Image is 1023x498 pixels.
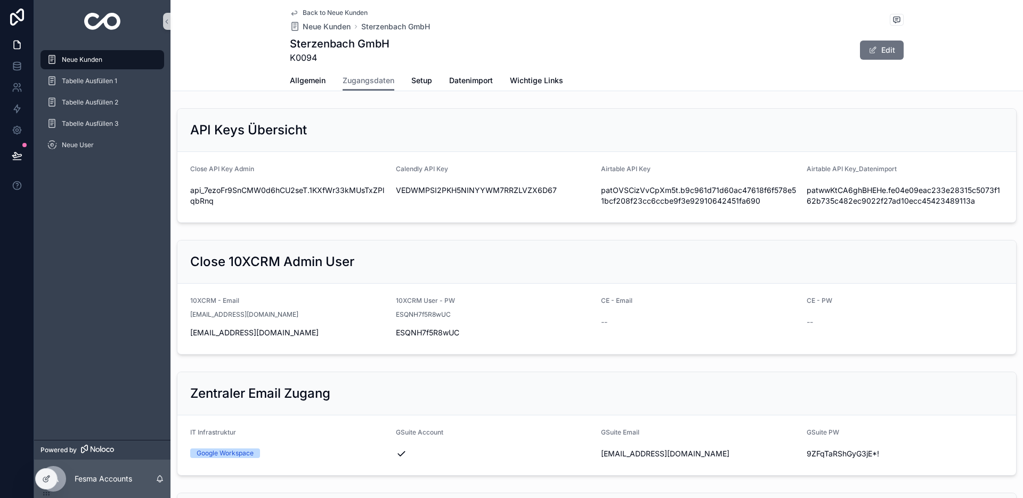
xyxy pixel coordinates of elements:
span: 9ZFqTaRShGyG3jE*! [807,448,1004,459]
div: Google Workspace [197,448,254,458]
span: Tabelle Ausfüllen 2 [62,98,118,107]
span: api_7ezoFr9SnCMW0d6hCU2seT.1KXfWr33kMUsTxZPlqbRnq [190,185,387,206]
a: Datenimport [449,71,493,92]
span: CE - PW [807,296,832,304]
span: GSuite Email [601,428,639,436]
a: Tabelle Ausfüllen 1 [40,71,164,91]
span: GSuite PW [807,428,839,436]
span: Allgemein [290,75,326,86]
span: Tabelle Ausfüllen 1 [62,77,117,85]
span: [EMAIL_ADDRESS][DOMAIN_NAME] [190,327,387,338]
h2: API Keys Übersicht [190,122,307,139]
a: Sterzenbach GmbH [361,21,430,32]
span: patwwKtCA6ghBHEHe.fe04e09eac233e28315c5073f162b735c482ec9022f27ad10ecc45423489113a [807,185,1004,206]
span: K0094 [290,51,389,64]
span: Tabelle Ausfüllen 3 [62,119,118,128]
span: 10XCRM User - PW [396,296,455,304]
span: -- [807,317,813,327]
span: Airtable API Key [601,165,651,173]
a: Back to Neue Kunden [290,9,368,17]
span: Datenimport [449,75,493,86]
span: [EMAIL_ADDRESS][DOMAIN_NAME] [601,448,798,459]
span: 10XCRM - Email [190,296,239,304]
span: Neue User [62,141,94,149]
span: [EMAIL_ADDRESS][DOMAIN_NAME] [190,310,298,319]
span: Airtable API Key_Datenimport [807,165,897,173]
span: VEDWMPSI2PKH5NINYYWM7RRZLVZX6D67 [396,185,593,196]
span: CE - Email [601,296,632,304]
a: Neue Kunden [290,21,351,32]
a: Powered by [34,440,170,460]
a: Neue User [40,135,164,155]
a: Tabelle Ausfüllen 3 [40,114,164,133]
h2: Zentraler Email Zugang [190,385,330,402]
span: Back to Neue Kunden [303,9,368,17]
span: Neue Kunden [62,55,102,64]
h1: Sterzenbach GmbH [290,36,389,51]
span: Powered by [40,446,77,454]
span: Close API Key Admin [190,165,254,173]
a: Tabelle Ausfüllen 2 [40,93,164,112]
h2: Close 10XCRM Admin User [190,253,354,270]
span: IT Infrastruktur [190,428,236,436]
a: Neue Kunden [40,50,164,69]
button: Edit [860,41,904,60]
img: App logo [84,13,121,30]
span: Zugangsdaten [343,75,394,86]
span: Setup [411,75,432,86]
span: -- [601,317,607,327]
span: ESQNH7f5R8wUC [396,327,593,338]
a: Wichtige Links [510,71,563,92]
a: Zugangsdaten [343,71,394,91]
span: Wichtige Links [510,75,563,86]
span: Neue Kunden [303,21,351,32]
p: Fesma Accounts [75,473,132,484]
span: Calendly API Key [396,165,448,173]
span: patOVSCizVvCpXm5t.b9c961d71d60ac47618f6f578e51bcf208f23cc6ccbe9f3e92910642451fa690 [601,185,798,206]
a: Setup [411,71,432,92]
span: GSuite Account [396,428,443,436]
span: ESQNH7f5R8wUC [396,310,451,319]
a: Allgemein [290,71,326,92]
div: scrollable content [34,43,170,168]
